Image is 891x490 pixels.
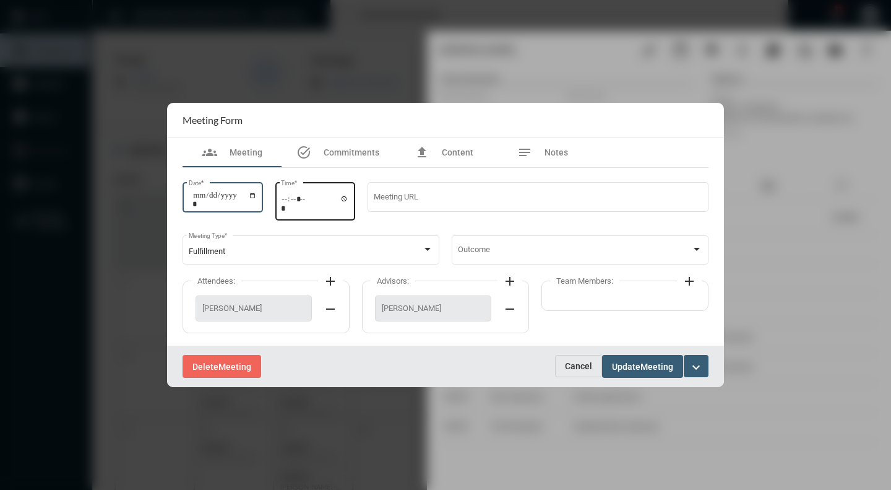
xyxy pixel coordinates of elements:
[640,362,673,372] span: Meeting
[324,147,379,157] span: Commitments
[502,302,517,317] mat-icon: remove
[183,114,243,126] h2: Meeting Form
[189,247,225,256] span: Fulfillment
[296,145,311,160] mat-icon: task_alt
[415,145,429,160] mat-icon: file_upload
[612,362,640,372] span: Update
[517,145,532,160] mat-icon: notes
[323,274,338,289] mat-icon: add
[565,361,592,371] span: Cancel
[502,274,517,289] mat-icon: add
[202,145,217,160] mat-icon: groups
[550,276,619,286] label: Team Members:
[191,276,241,286] label: Attendees:
[202,304,305,313] span: [PERSON_NAME]
[689,360,704,375] mat-icon: expand_more
[218,362,251,372] span: Meeting
[682,274,697,289] mat-icon: add
[371,276,415,286] label: Advisors:
[555,355,602,377] button: Cancel
[442,147,473,157] span: Content
[323,302,338,317] mat-icon: remove
[183,355,261,378] button: DeleteMeeting
[544,147,568,157] span: Notes
[230,147,262,157] span: Meeting
[192,362,218,372] span: Delete
[382,304,484,313] span: [PERSON_NAME]
[602,355,683,378] button: UpdateMeeting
